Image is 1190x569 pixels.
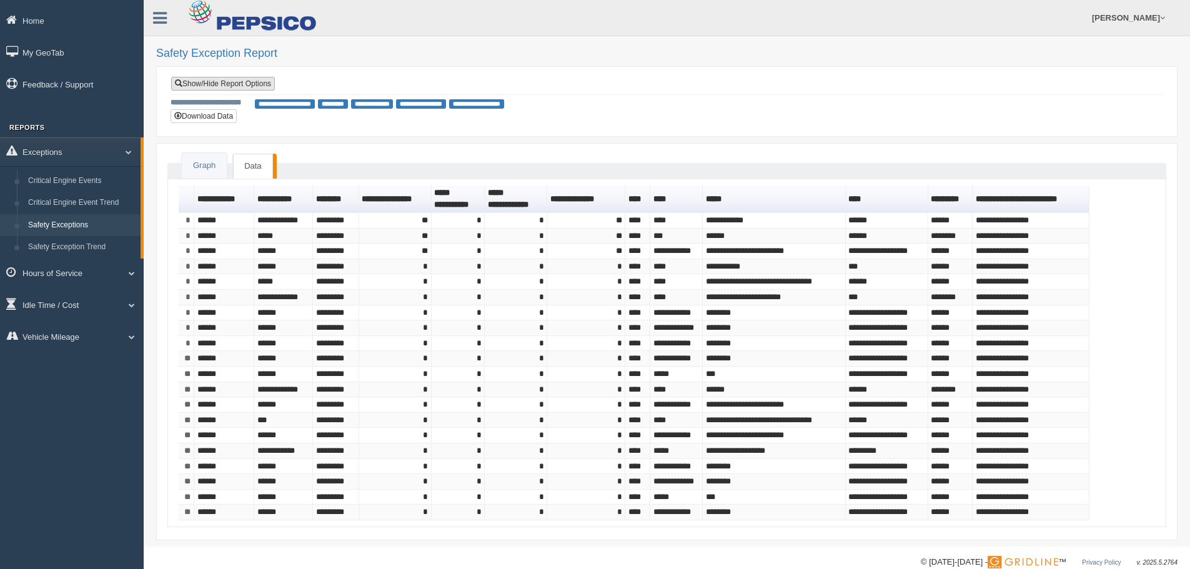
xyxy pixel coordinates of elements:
[846,186,928,213] th: Sort column
[625,186,650,213] th: Sort column
[432,186,485,213] th: Sort column
[1082,559,1121,566] a: Privacy Policy
[22,236,141,259] a: Safety Exception Trend
[254,186,313,213] th: Sort column
[485,186,547,213] th: Sort column
[547,186,625,213] th: Sort column
[1137,559,1178,566] span: v. 2025.5.2764
[171,77,275,91] a: Show/Hide Report Options
[22,214,141,237] a: Safety Exceptions
[973,186,1089,213] th: Sort column
[928,186,973,213] th: Sort column
[22,192,141,214] a: Critical Engine Event Trend
[921,556,1178,569] div: © [DATE]-[DATE] - ™
[171,109,237,123] button: Download Data
[703,186,846,213] th: Sort column
[182,153,227,179] a: Graph
[156,47,1178,60] h2: Safety Exception Report
[359,186,432,213] th: Sort column
[988,556,1058,568] img: Gridline
[22,170,141,192] a: Critical Engine Events
[194,186,254,213] th: Sort column
[650,186,703,213] th: Sort column
[313,186,359,213] th: Sort column
[233,154,272,179] a: Data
